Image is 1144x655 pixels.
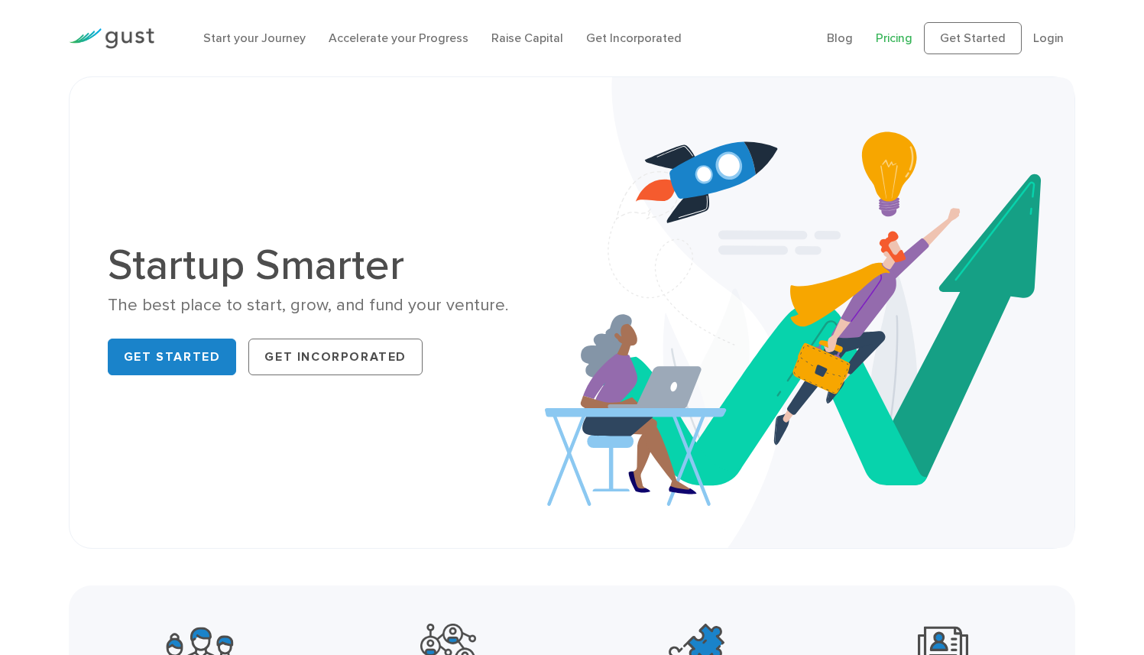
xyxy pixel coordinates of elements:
img: Gust Logo [69,28,154,49]
img: Startup Smarter Hero [545,77,1074,548]
a: Blog [827,31,853,45]
a: Get Incorporated [248,339,423,375]
a: Login [1033,31,1064,45]
a: Raise Capital [491,31,563,45]
a: Get Incorporated [586,31,682,45]
a: Pricing [876,31,912,45]
div: The best place to start, grow, and fund your venture. [108,294,561,316]
a: Get Started [108,339,237,375]
a: Start your Journey [203,31,306,45]
h1: Startup Smarter [108,244,561,287]
a: Accelerate your Progress [329,31,468,45]
a: Get Started [924,22,1022,54]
